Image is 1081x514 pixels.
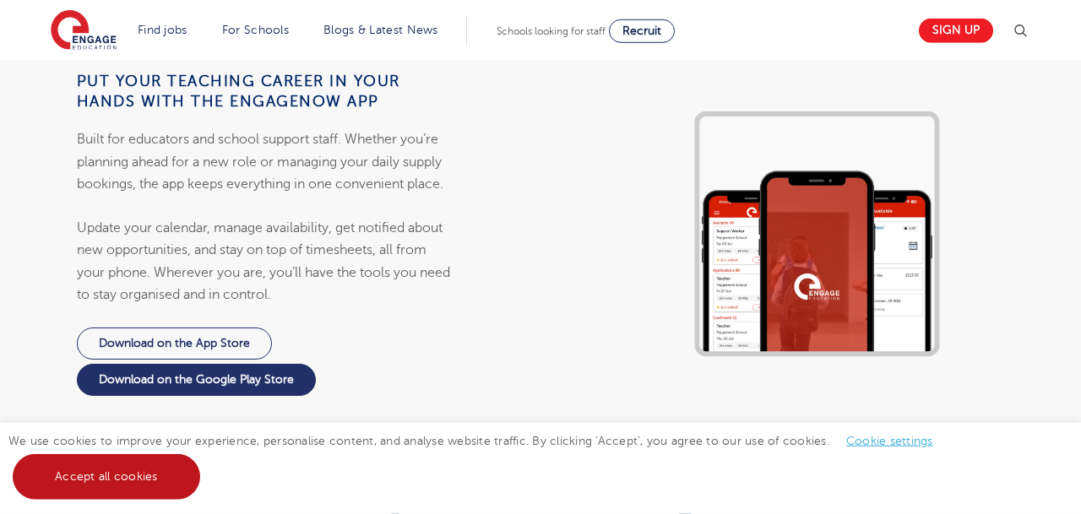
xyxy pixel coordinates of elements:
[13,454,200,500] a: Accept all cookies
[222,24,289,36] a: For Schools
[51,10,117,52] img: Engage Education
[77,364,316,396] a: Download on the Google Play Store
[846,435,933,447] a: Cookie settings
[77,217,452,306] p: Update your calendar, manage availability, get notified about new opportunities, and stay on top ...
[622,24,661,37] span: Recruit
[8,435,950,483] span: We use cookies to improve your experience, personalise content, and analyse website traffic. By c...
[609,19,675,43] a: Recruit
[919,19,993,43] a: Sign up
[77,128,452,195] p: Built for educators and school support staff. Whether you’re planning ahead for a new role or man...
[138,24,187,36] a: Find jobs
[77,73,400,110] strong: Put your teaching career in your hands with the EngageNow app
[323,24,438,36] a: Blogs & Latest News
[77,327,272,360] a: Download on the App Store
[497,25,606,37] span: Schools looking for staff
